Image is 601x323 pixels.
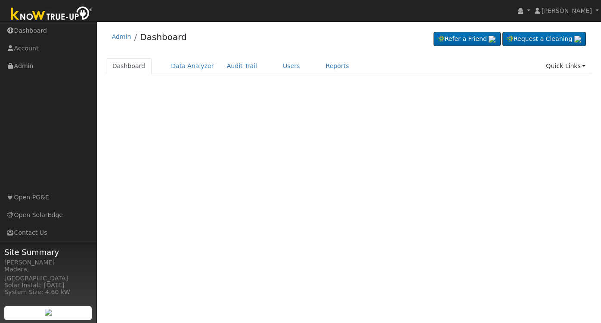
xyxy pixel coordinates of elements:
a: Request a Cleaning [502,32,586,47]
a: Data Analyzer [164,58,220,74]
a: Quick Links [539,58,592,74]
div: Madera, [GEOGRAPHIC_DATA] [4,265,92,283]
span: [PERSON_NAME] [542,7,592,14]
div: System Size: 4.60 kW [4,288,92,297]
a: Dashboard [140,32,187,42]
img: retrieve [489,36,496,43]
a: Admin [112,33,131,40]
img: Know True-Up [6,5,97,24]
a: Refer a Friend [434,32,501,47]
a: Audit Trail [220,58,263,74]
img: retrieve [574,36,581,43]
div: [PERSON_NAME] [4,258,92,267]
div: Solar Install: [DATE] [4,281,92,290]
a: Reports [319,58,356,74]
a: Dashboard [106,58,152,74]
span: Site Summary [4,246,92,258]
a: Users [276,58,307,74]
img: retrieve [45,309,52,316]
